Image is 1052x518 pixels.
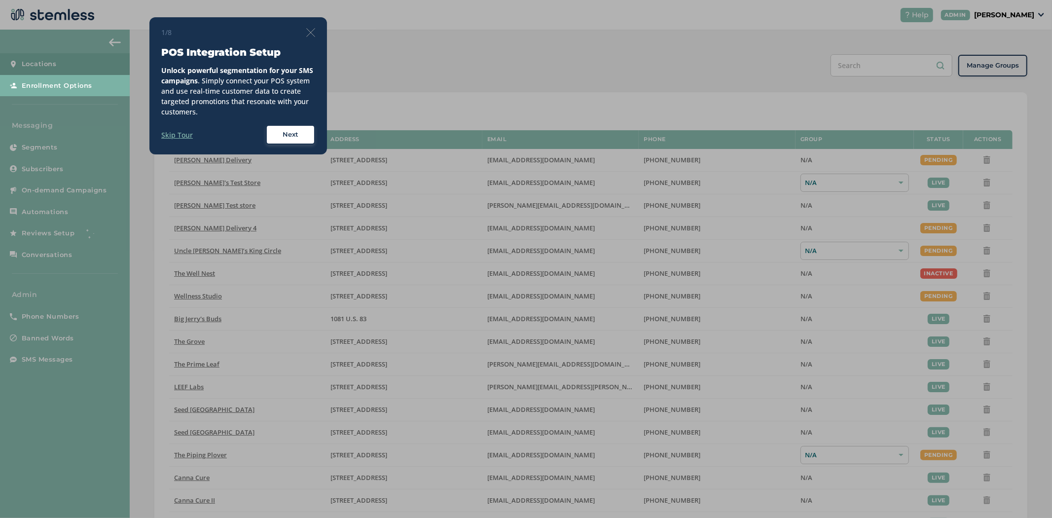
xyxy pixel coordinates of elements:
[1003,471,1052,518] iframe: Chat Widget
[161,66,313,85] strong: Unlock powerful segmentation for your SMS campaigns
[283,130,298,140] span: Next
[306,28,315,37] img: icon-close-thin-accent-606ae9a3.svg
[161,130,193,140] label: Skip Tour
[161,65,315,117] div: . Simply connect your POS system and use real-time customer data to create targeted promotions th...
[266,125,315,145] button: Next
[161,27,172,37] span: 1/8
[22,81,92,91] span: Enrollment Options
[161,45,315,59] h3: POS Integration Setup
